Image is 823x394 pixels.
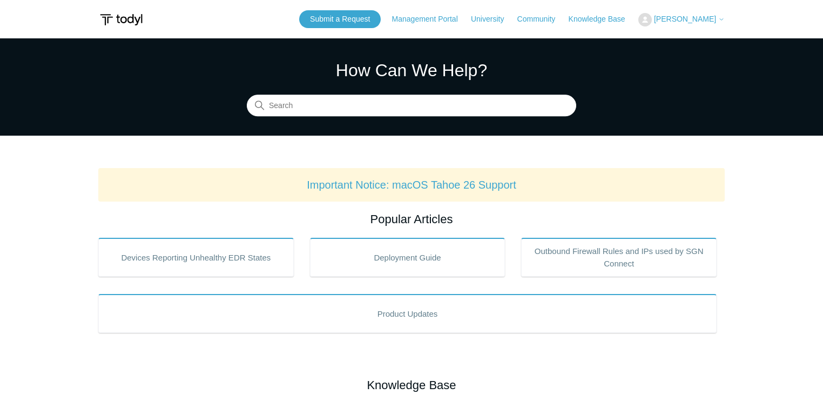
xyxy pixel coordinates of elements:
a: Management Portal [392,14,469,25]
a: Outbound Firewall Rules and IPs used by SGN Connect [521,238,717,277]
a: Devices Reporting Unhealthy EDR States [98,238,294,277]
a: Knowledge Base [569,14,636,25]
h1: How Can We Help? [247,57,576,83]
h2: Knowledge Base [98,376,725,394]
button: [PERSON_NAME] [638,13,725,26]
h2: Popular Articles [98,210,725,228]
a: Community [517,14,566,25]
a: Product Updates [98,294,717,333]
a: Important Notice: macOS Tahoe 26 Support [307,179,516,191]
a: Submit a Request [299,10,381,28]
input: Search [247,95,576,117]
a: Deployment Guide [310,238,505,277]
span: [PERSON_NAME] [654,15,716,23]
a: University [471,14,515,25]
img: Todyl Support Center Help Center home page [98,10,144,30]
